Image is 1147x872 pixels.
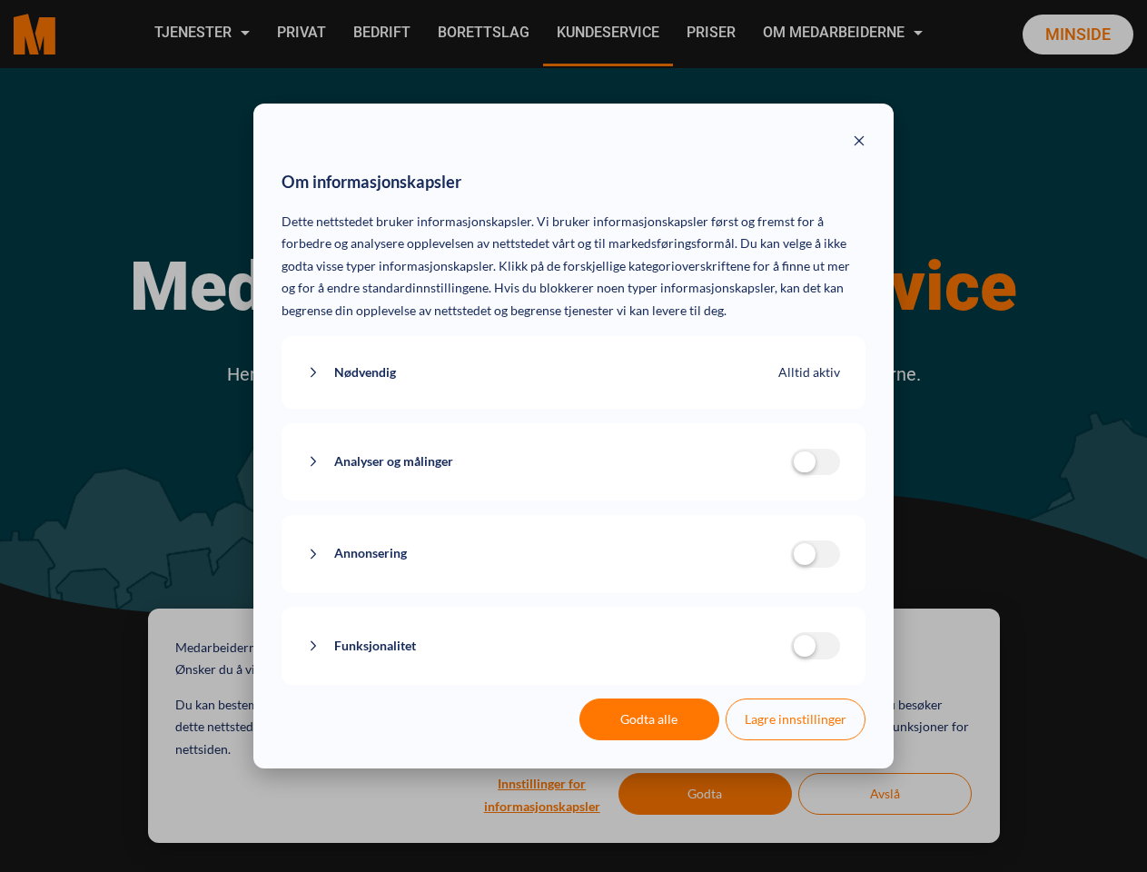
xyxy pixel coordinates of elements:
[282,211,865,322] p: Dette nettstedet bruker informasjonskapsler. Vi bruker informasjonskapsler først og fremst for å ...
[853,132,865,154] button: Close modal
[334,451,453,473] span: Analyser og målinger
[579,699,719,740] button: Godta alle
[334,542,407,565] span: Annonsering
[5,330,16,342] input: Jeg samtykker til Medarbeiderne AS sine vilkår for personvern og tjenester.
[307,362,778,384] button: Nødvendig
[23,328,253,359] p: Jeg samtykker til Medarbeiderne AS sine vilkår for personvern og tjenester.
[307,635,791,658] button: Funksjonalitet
[307,451,791,473] button: Analyser og målinger
[307,542,791,565] button: Annonsering
[334,362,396,384] span: Nødvendig
[334,635,416,658] span: Funksjonalitet
[726,699,865,740] button: Lagre innstillinger
[778,362,840,384] span: Alltid aktiv
[282,168,461,197] span: Om informasjonskapsler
